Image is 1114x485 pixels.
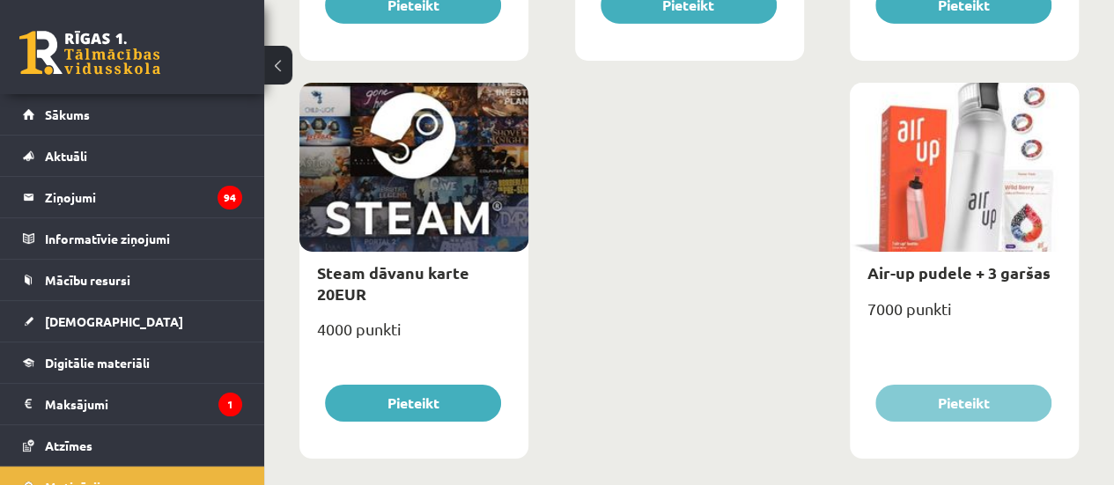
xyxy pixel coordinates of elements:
span: Digitālie materiāli [45,355,150,371]
legend: Ziņojumi [45,177,242,217]
span: Aktuāli [45,148,87,164]
a: [DEMOGRAPHIC_DATA] [23,301,242,342]
a: Ziņojumi94 [23,177,242,217]
span: Mācību resursi [45,272,130,288]
span: Sākums [45,107,90,122]
a: Digitālie materiāli [23,342,242,383]
span: Atzīmes [45,437,92,453]
div: 4000 punkti [299,314,528,358]
a: Mācību resursi [23,260,242,300]
legend: Informatīvie ziņojumi [45,218,242,259]
legend: Maksājumi [45,384,242,424]
a: Steam dāvanu karte 20EUR [317,262,469,303]
button: Pieteikt [325,385,501,422]
a: Sākums [23,94,242,135]
a: Aktuāli [23,136,242,176]
a: Air-up pudele + 3 garšas [867,262,1051,283]
button: Pieteikt [875,385,1051,422]
a: Atzīmes [23,425,242,466]
i: 1 [218,393,242,416]
a: Informatīvie ziņojumi [23,218,242,259]
i: 94 [218,186,242,209]
span: [DEMOGRAPHIC_DATA] [45,313,183,329]
a: Maksājumi1 [23,384,242,424]
a: Rīgas 1. Tālmācības vidusskola [19,31,160,75]
div: 7000 punkti [850,294,1079,338]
